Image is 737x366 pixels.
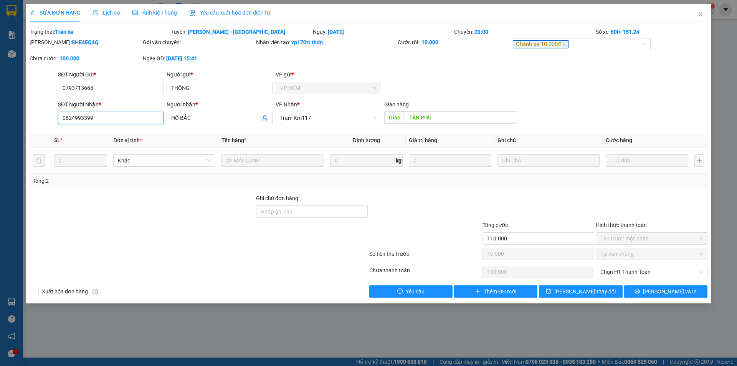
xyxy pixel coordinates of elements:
[280,112,377,124] span: Trạm Km117
[33,14,106,20] strong: (NHÀ XE [GEOGRAPHIC_DATA])
[474,29,488,35] b: 23:00
[118,155,211,166] span: Khác
[600,233,703,244] span: Thu trước một phần
[166,55,197,61] b: [DATE] 15:41
[58,100,164,109] div: SĐT Người Nhận
[624,285,707,298] button: printer[PERSON_NAME] và In
[562,43,566,46] span: close
[539,285,622,298] button: save[PERSON_NAME] thay đổi
[600,248,703,260] span: Tại văn phòng
[494,133,603,148] th: Ghi chú
[291,39,323,45] b: vp170tt.thdn
[29,4,110,13] strong: NHÀ XE THUẬN HƯƠNG
[546,288,551,295] span: save
[93,10,120,16] span: Lịch sử
[189,10,195,16] img: icon
[72,39,99,45] b: 8HE4EQ4Q
[221,154,324,167] input: VD: Bàn, Ghế
[643,287,697,296] span: [PERSON_NAME] và In
[30,10,81,16] span: SỬA ĐƠN HÀNG
[635,288,640,295] span: printer
[421,39,438,45] b: 10.000
[3,31,18,36] span: VP Gửi:
[221,137,246,143] span: Tên hàng
[76,31,101,36] span: Trạm Km117
[280,82,377,94] span: VP HCM
[58,48,99,52] span: [STREET_ADDRESS]
[167,100,272,109] div: Người nhận
[262,115,268,121] span: user-add
[611,29,640,35] b: 60H-151.24
[167,70,272,79] div: Người gửi
[453,28,595,36] div: Chuyến:
[596,222,647,228] label: Hình thức thanh toán
[475,288,481,295] span: plus
[368,266,482,280] div: Chưa thanh toán
[36,21,104,26] strong: HCM - ĐỊNH QUÁN - PHƯƠNG LÂM
[256,195,298,201] label: Ghi chú đơn hàng
[606,154,688,167] input: 0
[369,285,453,298] button: exclamation-circleYêu cầu
[132,10,177,16] span: Ảnh kiện hàng
[406,287,425,296] span: Yêu cầu
[18,31,33,36] span: VP HCM
[93,289,98,294] span: info-circle
[58,70,164,79] div: SĐT Người Gửi
[312,28,454,36] div: Ngày:
[132,10,138,15] span: picture
[409,137,437,143] span: Giá trị hàng
[513,40,569,49] span: Chành xe 10.000đ
[606,137,632,143] span: Cước hàng
[3,41,53,60] span: Số 170 [PERSON_NAME], P8, Q11, [GEOGRAPHIC_DATA][PERSON_NAME]
[384,101,409,108] span: Giao hàng
[59,55,79,61] b: 100.000
[690,4,711,25] button: Close
[33,177,284,185] div: Tổng: 2
[409,154,491,167] input: 0
[30,38,141,46] div: [PERSON_NAME]:
[5,5,24,25] img: logo
[600,266,703,278] span: Chọn HT Thanh Toán
[398,38,509,46] div: Cước rồi :
[256,38,396,46] div: Nhân viên tạo:
[369,251,409,257] label: Số tiền thu trước
[483,222,508,228] span: Tổng cước
[405,111,517,124] input: Dọc đường
[54,137,60,143] span: SL
[39,287,91,296] span: Xuất hóa đơn hàng
[595,28,708,36] div: Số xe:
[276,101,297,108] span: VP Nhận
[384,111,405,124] span: Giao
[697,11,704,17] span: close
[276,70,381,79] div: VP gửi
[143,38,254,46] div: Gói vận chuyển:
[694,154,704,167] button: plus
[353,137,380,143] span: Định lượng
[554,287,616,296] span: [PERSON_NAME] thay đổi
[113,137,142,143] span: Đơn vị tính
[30,10,35,15] span: edit
[55,29,73,35] b: Trên xe
[483,248,594,260] input: 0
[29,28,170,36] div: Trạng thái:
[33,154,45,167] button: delete
[497,154,600,167] input: Ghi Chú
[170,28,312,36] div: Tuyến:
[454,285,537,298] button: plusThêm ĐH mới
[328,29,344,35] b: [DATE]
[395,154,403,167] span: kg
[484,287,516,296] span: Thêm ĐH mới
[189,10,270,16] span: Yêu cầu xuất hóa đơn điện tử
[30,54,141,63] div: Chưa cước :
[93,10,98,15] span: clock-circle
[143,54,254,63] div: Ngày GD:
[397,288,403,295] span: exclamation-circle
[188,29,285,35] b: [PERSON_NAME] - [GEOGRAPHIC_DATA]
[58,31,76,36] span: VP Nhận:
[256,205,368,218] input: Ghi chú đơn hàng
